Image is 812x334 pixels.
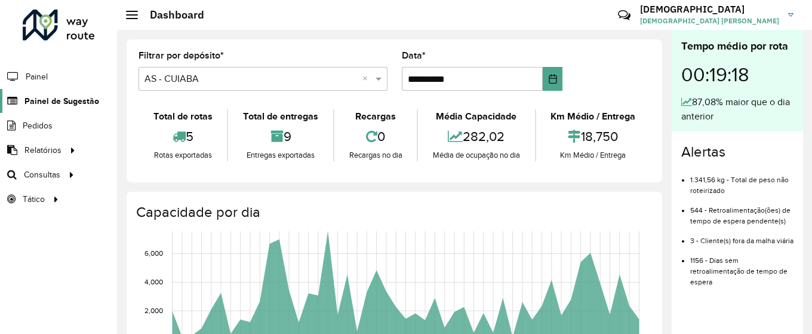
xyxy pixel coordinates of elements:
div: Recargas no dia [337,149,414,161]
a: Contato Rápido [611,2,637,28]
h4: Alertas [681,143,793,161]
span: Relatórios [24,144,61,157]
div: Total de rotas [142,109,224,124]
span: [DEMOGRAPHIC_DATA] [PERSON_NAME] [640,16,779,26]
button: Choose Date [543,67,562,91]
label: Filtrar por depósito [139,48,224,63]
text: 2,000 [144,307,163,314]
div: Recargas [337,109,414,124]
div: Média de ocupação no dia [421,149,531,161]
div: 282,02 [421,124,531,149]
div: Km Médio / Entrega [539,149,647,161]
h3: [DEMOGRAPHIC_DATA] [640,4,779,15]
text: 4,000 [144,278,163,286]
div: 9 [231,124,330,149]
span: Clear all [362,72,373,86]
div: Entregas exportadas [231,149,330,161]
span: Tático [23,193,45,206]
span: Painel de Sugestão [24,95,99,108]
div: 0 [337,124,414,149]
span: Consultas [24,168,60,181]
div: Total de entregas [231,109,330,124]
text: 6,000 [144,250,163,258]
div: Média Capacidade [421,109,531,124]
div: Km Médio / Entrega [539,109,647,124]
li: 1.341,56 kg - Total de peso não roteirizado [690,166,793,196]
li: 3 - Cliente(s) fora da malha viária [690,226,793,246]
li: 544 - Retroalimentação(ões) de tempo de espera pendente(s) [690,196,793,226]
div: 87,08% maior que o dia anterior [681,95,793,124]
div: 5 [142,124,224,149]
h2: Dashboard [138,8,204,22]
div: Tempo médio por rota [681,38,793,54]
div: 00:19:18 [681,54,793,95]
label: Data [402,48,426,63]
span: Pedidos [23,119,53,132]
div: Rotas exportadas [142,149,224,161]
div: 18,750 [539,124,647,149]
li: 1156 - Dias sem retroalimentação de tempo de espera [690,246,793,287]
span: Painel [26,71,48,83]
h4: Capacidade por dia [136,204,650,221]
